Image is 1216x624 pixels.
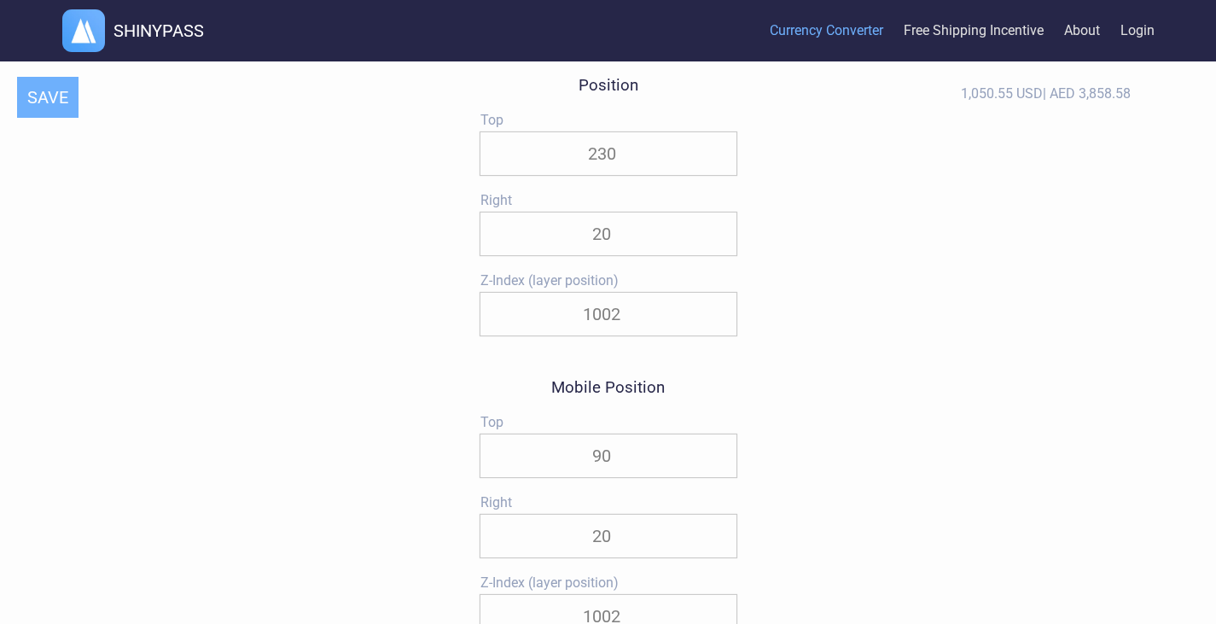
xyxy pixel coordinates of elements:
[17,77,79,118] button: SAVE
[113,20,204,41] h1: SHINYPASS
[480,494,736,510] label: Right
[1043,85,1131,102] span: | AED 3,858.58
[480,574,736,591] label: Z-Index (layer position)
[770,5,883,57] a: Currency Converter
[480,414,736,430] label: Top
[904,5,1044,57] a: Free Shipping Incentive
[961,85,1131,102] div: 1,050.55 USD
[1064,5,1100,57] a: About
[480,378,736,397] h3: Mobile Position
[480,76,736,95] h3: Position
[480,192,736,208] label: Right
[1120,5,1155,57] a: Login
[62,9,105,52] img: logo.webp
[480,112,736,128] label: Top
[480,272,736,289] label: Z-Index (layer position)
